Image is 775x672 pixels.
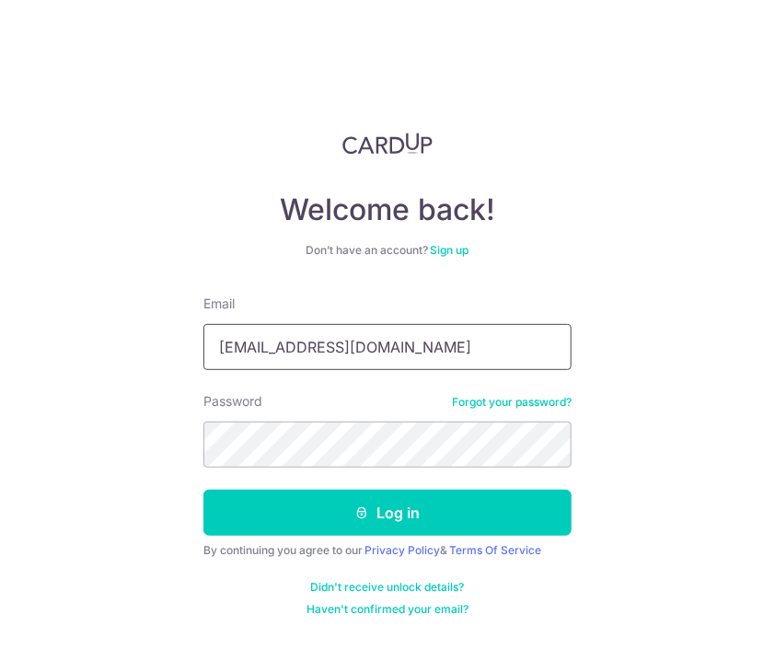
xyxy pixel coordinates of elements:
label: Email [203,295,235,313]
input: Enter your Email [203,324,572,370]
button: Log in [203,490,572,536]
a: Privacy Policy [364,543,440,557]
a: Terms Of Service [449,543,541,557]
div: By continuing you agree to our & [203,543,572,558]
a: Haven't confirmed your email? [307,602,468,617]
div: Don’t have an account? [203,243,572,258]
a: Sign up [431,243,469,257]
a: Didn't receive unlock details? [311,580,465,595]
a: Forgot your password? [452,395,572,410]
h4: Welcome back! [203,191,572,228]
img: CardUp Logo [342,133,433,155]
label: Password [203,392,262,411]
